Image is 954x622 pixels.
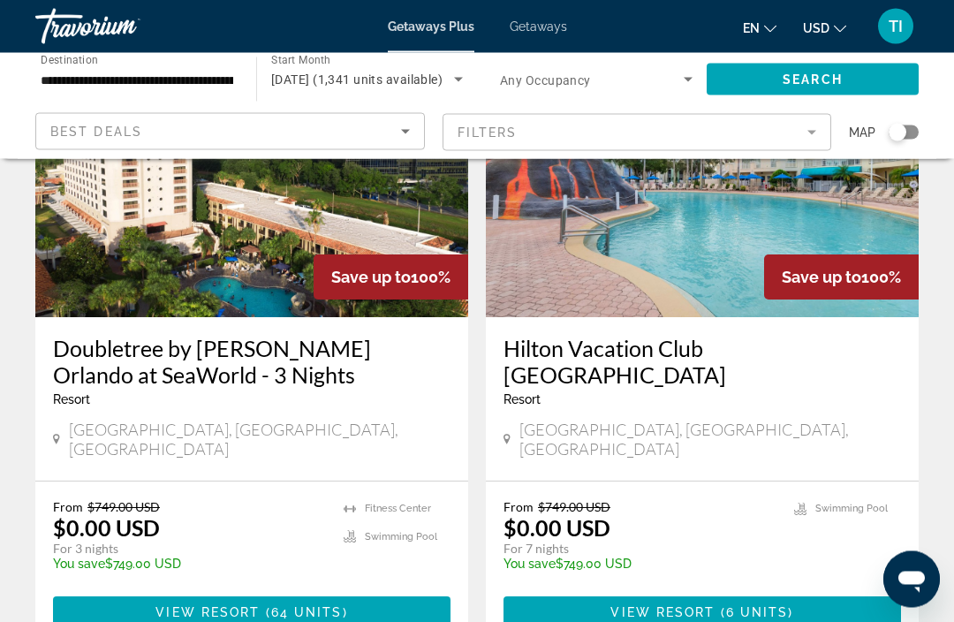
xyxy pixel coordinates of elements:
span: [GEOGRAPHIC_DATA], [GEOGRAPHIC_DATA], [GEOGRAPHIC_DATA] [519,421,901,459]
button: User Menu [873,8,919,45]
span: TI [889,18,903,35]
span: Save up to [782,269,861,287]
span: Any Occupancy [500,73,591,87]
span: Map [849,120,875,145]
span: [GEOGRAPHIC_DATA], [GEOGRAPHIC_DATA], [GEOGRAPHIC_DATA] [69,421,450,459]
button: Change currency [803,15,846,41]
span: Start Month [271,55,330,67]
span: From [503,500,534,515]
p: $749.00 USD [53,558,326,572]
a: Travorium [35,4,212,49]
span: Search [783,72,843,87]
span: Fitness Center [365,504,431,515]
span: ( ) [260,606,347,620]
a: Hilton Vacation Club [GEOGRAPHIC_DATA] [503,336,901,389]
img: 2750O01X.jpg [486,35,919,318]
div: 100% [314,255,468,300]
span: 6 units [726,606,789,620]
span: USD [803,21,829,35]
span: Best Deals [50,125,142,139]
span: Resort [503,393,541,407]
span: You save [53,558,105,572]
span: $749.00 USD [87,500,160,515]
p: $749.00 USD [503,558,776,572]
img: RM14E01X.jpg [35,35,468,318]
mat-select: Sort by [50,121,410,142]
p: For 3 nights [53,542,326,558]
a: Doubletree by [PERSON_NAME] Orlando at SeaWorld - 3 Nights [53,336,450,389]
span: Swimming Pool [815,504,888,515]
span: ( ) [715,606,794,620]
button: Search [707,64,919,95]
button: Change language [743,15,776,41]
p: $0.00 USD [503,515,610,542]
span: [DATE] (1,341 units available) [271,72,443,87]
a: Getaways [510,19,567,34]
span: Swimming Pool [365,532,437,543]
div: 100% [764,255,919,300]
span: View Resort [610,606,715,620]
span: $749.00 USD [538,500,610,515]
a: Getaways Plus [388,19,474,34]
span: You save [503,558,556,572]
span: Save up to [331,269,411,287]
p: $0.00 USD [53,515,160,542]
button: Filter [443,113,832,152]
span: Resort [53,393,90,407]
span: 64 units [271,606,343,620]
iframe: Button to launch messaging window [883,551,940,608]
span: Destination [41,54,98,66]
span: en [743,21,760,35]
span: From [53,500,83,515]
span: View Resort [155,606,260,620]
p: For 7 nights [503,542,776,558]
